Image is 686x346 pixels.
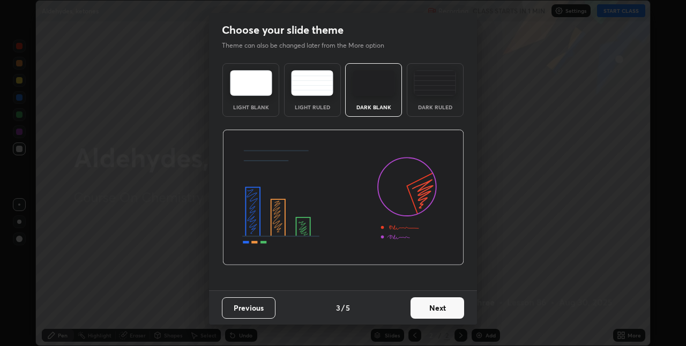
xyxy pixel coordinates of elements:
[353,70,395,96] img: darkTheme.f0cc69e5.svg
[414,104,457,110] div: Dark Ruled
[336,302,340,313] h4: 3
[222,130,464,266] img: darkThemeBanner.d06ce4a2.svg
[341,302,345,313] h4: /
[411,297,464,319] button: Next
[414,70,456,96] img: darkRuledTheme.de295e13.svg
[291,104,334,110] div: Light Ruled
[346,302,350,313] h4: 5
[229,104,272,110] div: Light Blank
[230,70,272,96] img: lightTheme.e5ed3b09.svg
[291,70,333,96] img: lightRuledTheme.5fabf969.svg
[222,23,344,37] h2: Choose your slide theme
[352,104,395,110] div: Dark Blank
[222,41,396,50] p: Theme can also be changed later from the More option
[222,297,275,319] button: Previous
